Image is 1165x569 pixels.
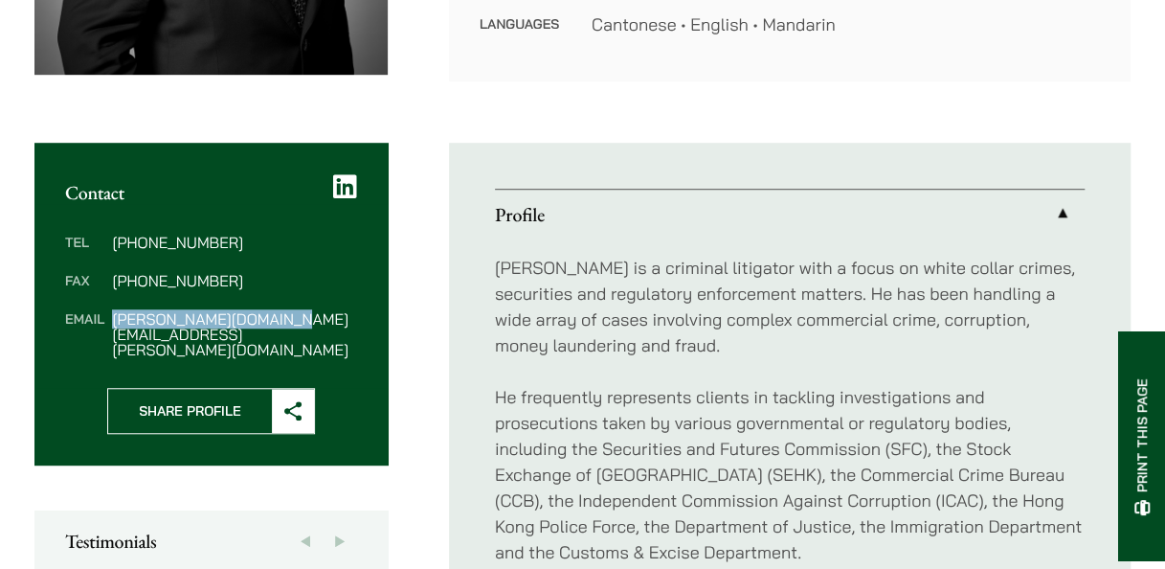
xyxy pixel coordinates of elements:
[108,389,272,433] span: Share Profile
[480,11,561,37] dt: Languages
[592,11,1100,37] dd: Cantonese • English • Mandarin
[65,273,104,311] dt: Fax
[65,181,357,204] h2: Contact
[333,173,357,200] a: LinkedIn
[65,311,104,357] dt: Email
[495,384,1085,565] p: He frequently represents clients in tackling investigations and prosecutions taken by various gov...
[65,530,357,553] h2: Testimonials
[65,235,104,273] dt: Tel
[112,311,356,357] dd: [PERSON_NAME][DOMAIN_NAME][EMAIL_ADDRESS][PERSON_NAME][DOMAIN_NAME]
[495,255,1085,358] p: [PERSON_NAME] is a criminal litigator with a focus on white collar crimes, securities and regulat...
[112,273,356,288] dd: [PHONE_NUMBER]
[107,388,315,434] button: Share Profile
[495,190,1085,239] a: Profile
[112,235,356,250] dd: [PHONE_NUMBER]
